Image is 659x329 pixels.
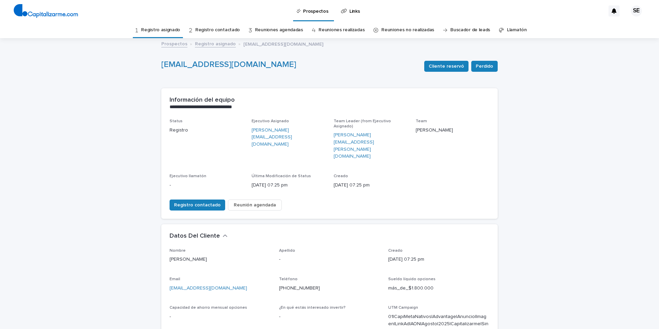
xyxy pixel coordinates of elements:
[471,61,498,72] button: Perdido
[334,174,348,178] span: Creado
[255,22,303,38] a: Reuniones agendadas
[476,63,493,70] span: Perdido
[631,5,642,16] div: SE
[450,22,490,38] a: Buscador de leads
[161,39,187,47] a: Prospectos
[170,232,228,240] button: Datos Del Cliente
[174,202,221,208] span: Registro contactado
[170,119,183,123] span: Status
[381,22,434,38] a: Reuniones no realizadas
[14,4,78,18] img: 4arMvv9wSvmHTHbXwTim
[388,277,436,281] span: Sueldo líquido opciones
[170,286,247,291] a: [EMAIL_ADDRESS][DOMAIN_NAME]
[170,249,186,253] span: Nombre
[170,313,271,320] p: -
[424,61,469,72] button: Cliente reservó
[252,127,325,148] a: [PERSON_NAME][EMAIL_ADDRESS][DOMAIN_NAME]
[252,182,325,189] p: [DATE] 07:25 pm
[334,119,391,128] span: Team Leader (from Ejecutivo Asignado)
[252,174,311,178] span: Última Modificación de Status
[161,60,296,69] a: [EMAIL_ADDRESS][DOMAIN_NAME]
[279,306,346,310] span: ¿En qué estás interesado invertir?
[388,256,489,263] p: [DATE] 07:25 pm
[252,119,289,123] span: Ejecutivo Asignado
[334,182,407,189] p: [DATE] 07:25 pm
[388,285,489,292] p: más_de_$1.800.000
[170,256,271,263] p: [PERSON_NAME]
[279,256,380,263] p: -
[170,182,243,189] p: -
[170,127,243,134] p: Registro
[243,40,323,47] p: [EMAIL_ADDRESS][DOMAIN_NAME]
[388,306,418,310] span: UTM Campaign
[170,200,225,211] button: Registro contactado
[170,174,206,178] span: Ejecutivo llamatón
[279,313,380,320] p: -
[279,286,320,291] a: [PHONE_NUMBER]
[416,119,427,123] span: Team
[507,22,527,38] a: Llamatón
[195,39,236,47] a: Registro asignado
[279,277,298,281] span: Teléfono
[429,63,464,70] span: Cliente reservó
[170,97,235,104] h2: Información del equipo
[279,249,295,253] span: Apellido
[234,202,276,208] span: Reunión agendada
[228,200,282,211] button: Reunión agendada
[195,22,240,38] a: Registro contactado
[170,306,247,310] span: Capacidad de ahorro mensual opciones
[141,22,180,38] a: Registro asignado
[170,277,180,281] span: Email
[170,232,220,240] h2: Datos Del Cliente
[319,22,365,38] a: Reuniones realizadas
[334,132,407,160] a: [PERSON_NAME][EMAIL_ADDRESS][PERSON_NAME][DOMAIN_NAME]
[388,249,403,253] span: Creado
[416,127,489,134] p: [PERSON_NAME]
